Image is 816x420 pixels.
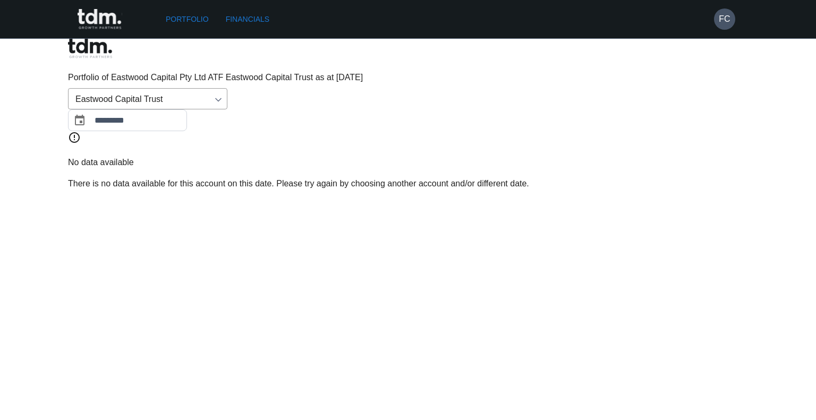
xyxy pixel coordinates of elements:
[719,13,730,25] h6: FC
[69,110,90,131] button: Choose date, selected date is Jul 31, 2025
[68,71,748,84] p: Portfolio of Eastwood Capital Pty Ltd ATF Eastwood Capital Trust as at [DATE]
[714,8,735,30] button: FC
[161,10,213,29] a: Portfolio
[68,177,748,190] p: There is no data available for this account on this date. Please try again by choosing another ac...
[68,88,227,109] div: Eastwood Capital Trust
[222,10,274,29] a: Financials
[68,156,748,169] p: No data available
